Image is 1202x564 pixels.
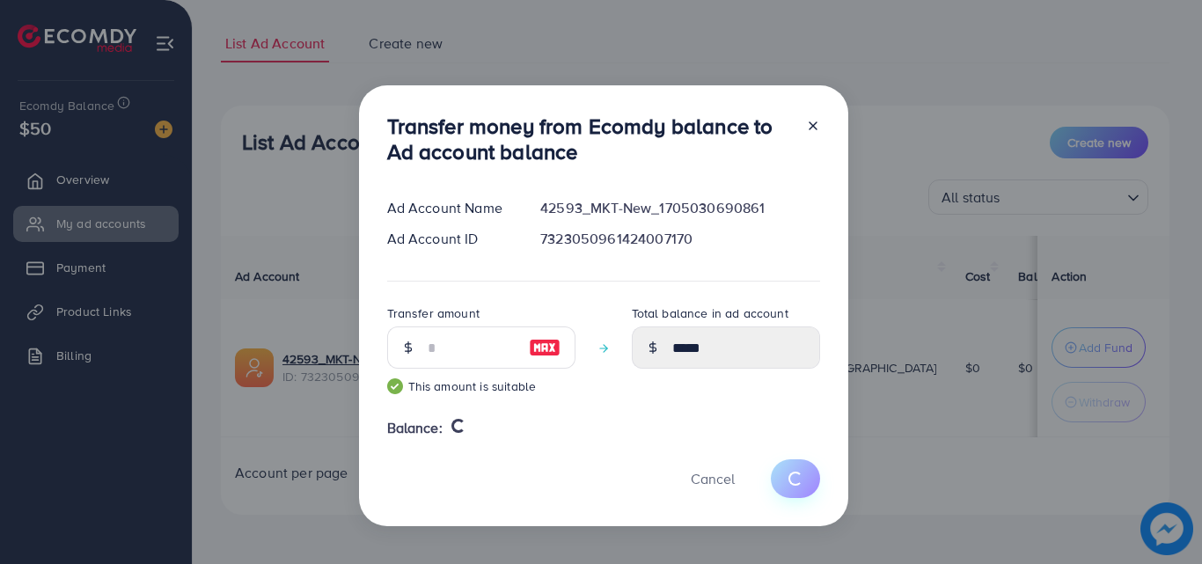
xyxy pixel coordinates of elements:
div: 7323050961424007170 [526,229,833,249]
span: Cancel [691,469,735,488]
h3: Transfer money from Ecomdy balance to Ad account balance [387,114,792,165]
small: This amount is suitable [387,377,575,395]
img: image [529,337,561,358]
span: Balance: [387,418,443,438]
div: 42593_MKT-New_1705030690861 [526,198,833,218]
button: Cancel [669,459,757,497]
div: Ad Account Name [373,198,527,218]
div: Ad Account ID [373,229,527,249]
label: Transfer amount [387,304,480,322]
img: guide [387,378,403,394]
label: Total balance in ad account [632,304,788,322]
